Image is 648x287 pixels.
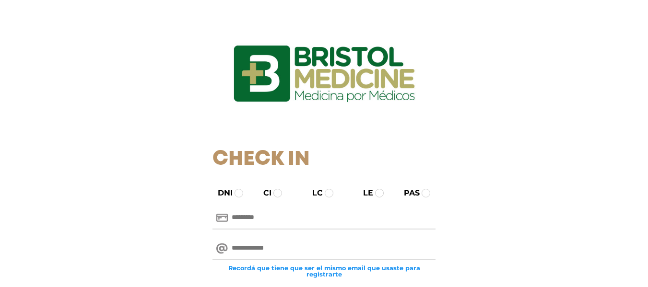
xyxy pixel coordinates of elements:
[212,265,436,277] small: Recordá que tiene que ser el mismo email que usaste para registrarte
[304,187,323,199] label: LC
[195,11,454,136] img: logo_ingresarbristol.jpg
[255,187,271,199] label: CI
[212,148,436,172] h1: Check In
[209,187,233,199] label: DNI
[395,187,420,199] label: PAS
[354,187,373,199] label: LE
